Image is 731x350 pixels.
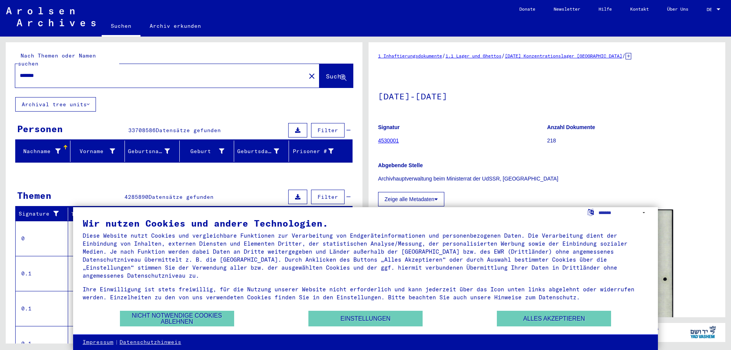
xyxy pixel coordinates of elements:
mat-header-cell: Geburtsname [125,141,180,162]
a: 1.1 Lager und Ghettos [445,53,501,59]
a: Datenschutzhinweis [120,339,181,346]
div: Diese Website nutzt Cookies und vergleichbare Funktionen zur Verarbeitung von Endgeräteinformatio... [83,232,648,280]
div: Signature [19,208,70,220]
img: yv_logo.png [689,323,717,342]
div: Geburt‏ [183,147,225,155]
div: Nachname [19,145,70,157]
button: Zeige alle Metadaten [378,192,444,206]
img: Arolsen_neg.svg [6,7,96,26]
div: Signature [19,210,62,218]
p: Archivhauptverwaltung beim Ministerrat der UdSSR, [GEOGRAPHIC_DATA] [378,175,716,183]
td: 0.1 [16,256,68,291]
div: Vorname [73,147,115,155]
button: Nicht notwendige Cookies ablehnen [120,311,234,326]
div: Themen [17,189,51,202]
select: Sprache auswählen [599,207,648,218]
span: Filter [318,193,338,200]
div: Titel [71,210,338,218]
mat-header-cell: Geburtsdatum [234,141,289,162]
span: DE [707,7,715,12]
button: Filter [311,190,345,204]
h1: [DATE]-[DATE] [378,79,716,112]
b: Anzahl Dokumente [547,124,595,130]
div: Geburtsname [128,145,179,157]
mat-icon: close [307,72,316,81]
button: Alles akzeptieren [497,311,611,326]
div: Prisoner # [292,145,343,157]
div: Nachname [19,147,61,155]
span: 33708586 [128,127,156,134]
div: Geburt‏ [183,145,234,157]
span: / [622,52,626,59]
a: 4530001 [378,137,399,144]
button: Suche [319,64,353,88]
button: Clear [304,68,319,83]
div: Geburtsdatum [237,145,289,157]
span: Datensätze gefunden [156,127,221,134]
mat-header-cell: Geburt‏ [180,141,235,162]
div: Personen [17,122,63,136]
a: [DATE] Konzentrationslager [GEOGRAPHIC_DATA] [505,53,622,59]
button: Archival tree units [15,97,96,112]
div: Prisoner # [292,147,334,155]
td: 0.1 [16,291,68,326]
div: Titel [71,208,345,220]
a: Suchen [102,17,140,37]
a: Impressum [83,339,113,346]
span: 4285890 [124,193,148,200]
mat-header-cell: Nachname [16,141,70,162]
td: 0 [16,221,68,256]
a: Archiv erkunden [140,17,210,35]
button: Filter [311,123,345,137]
mat-header-cell: Prisoner # [289,141,353,162]
div: Ihre Einwilligung ist stets freiwillig, für die Nutzung unserer Website nicht erforderlich und ka... [83,285,648,301]
span: / [442,52,445,59]
div: Geburtsname [128,147,170,155]
span: Datensätze gefunden [148,193,214,200]
div: Geburtsdatum [237,147,279,155]
span: / [501,52,505,59]
a: 1 Inhaftierungsdokumente [378,53,442,59]
span: Suche [326,72,345,80]
label: Sprache auswählen [587,208,595,216]
div: Vorname [73,145,125,157]
p: 218 [547,137,716,145]
mat-header-cell: Vorname [70,141,125,162]
span: Filter [318,127,338,134]
mat-label: Nach Themen oder Namen suchen [18,52,96,67]
b: Abgebende Stelle [378,162,423,168]
div: Wir nutzen Cookies und andere Technologien. [83,219,648,228]
b: Signatur [378,124,400,130]
button: Einstellungen [308,311,423,326]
